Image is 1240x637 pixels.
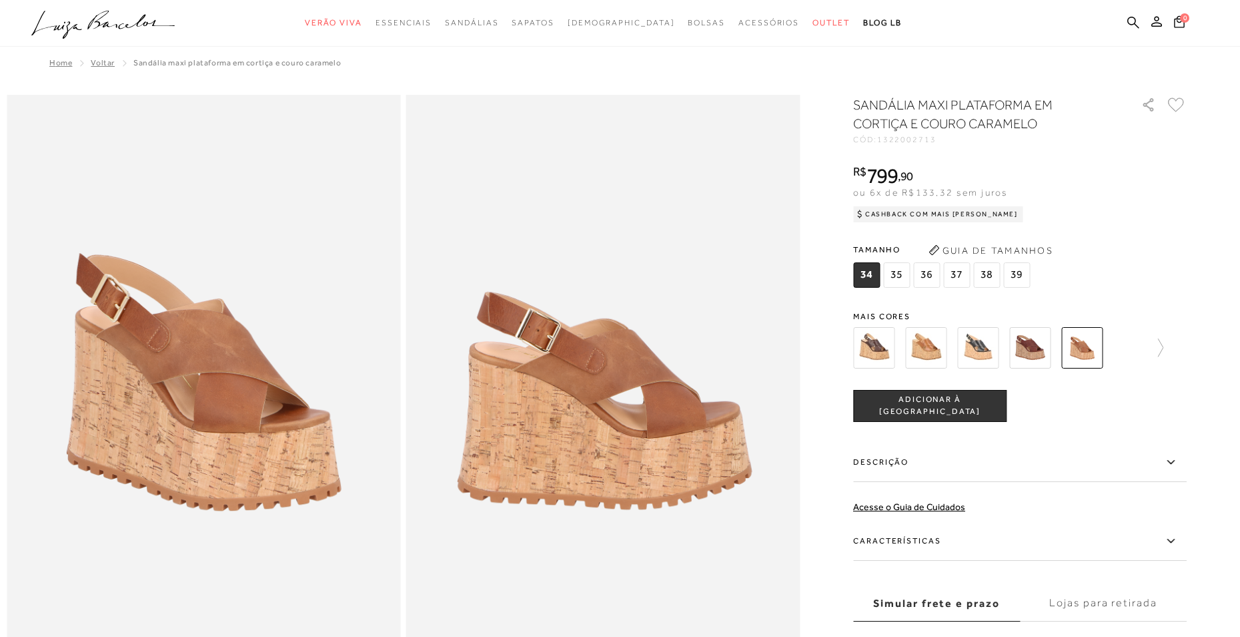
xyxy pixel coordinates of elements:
a: Home [49,58,72,67]
a: noSubCategoriesText [568,11,675,35]
button: Guia de Tamanhos [924,240,1057,261]
img: SANDÁLIA MAXI PLATAFORMA CORTIÇA CARAMELO [905,327,947,369]
span: Outlet [812,18,850,27]
span: Mais cores [853,312,1187,321]
span: 38 [973,262,1000,288]
span: Tamanho [853,240,1033,260]
a: noSubCategoriesText [445,11,498,35]
label: Simular frete e prazo [853,586,1020,622]
span: 39 [1003,262,1030,288]
span: ou 6x de R$133,32 sem juros [853,187,1007,198]
a: noSubCategoriesText [305,11,362,35]
label: Características [853,522,1187,561]
span: Acessórios [738,18,799,27]
span: ADICIONAR À [GEOGRAPHIC_DATA] [854,394,1006,417]
span: 1322002713 [877,135,937,144]
button: ADICIONAR À [GEOGRAPHIC_DATA] [853,390,1007,422]
span: Sapatos [512,18,554,27]
span: Verão Viva [305,18,362,27]
img: SANDÁLIA MAXI PLATAFORMA CORTIÇA PRETO [957,327,999,369]
a: noSubCategoriesText [812,11,850,35]
button: 0 [1170,15,1189,33]
span: SANDÁLIA MAXI PLATAFORMA EM CORTIÇA E COURO CARAMELO [133,58,341,67]
div: Cashback com Mais [PERSON_NAME] [853,206,1023,222]
img: SANDÁLIA MAXI PLATAFORMA EM CORTIÇA E COURO CARAMELO [1061,327,1103,369]
span: 0 [1180,13,1189,23]
a: noSubCategoriesText [688,11,725,35]
span: 36 [913,262,940,288]
span: 35 [883,262,910,288]
span: BLOG LB [863,18,902,27]
i: R$ [853,166,866,178]
span: Sandálias [445,18,498,27]
a: noSubCategoriesText [376,11,432,35]
a: BLOG LB [863,11,902,35]
div: CÓD: [853,136,1120,144]
img: SANDÁLIA DE SALTO ALTO PLATAFORMA EM COURO TEXTURIZADO CAFÉ [853,327,894,369]
span: Bolsas [688,18,725,27]
a: noSubCategoriesText [738,11,799,35]
a: Acesse o Guia de Cuidados [853,501,965,512]
a: Voltar [91,58,115,67]
span: 799 [866,164,898,188]
h1: SANDÁLIA MAXI PLATAFORMA EM CORTIÇA E COURO CARAMELO [853,95,1103,133]
a: noSubCategoriesText [512,11,554,35]
img: SANDÁLIA MAXI PLATAFORMA EM CORTIÇA E COURO CAFÉ [1009,327,1051,369]
span: Essenciais [376,18,432,27]
label: Lojas para retirada [1020,586,1187,622]
span: 34 [853,262,880,288]
i: , [898,170,913,182]
span: [DEMOGRAPHIC_DATA] [568,18,675,27]
label: Descrição [853,443,1187,482]
span: 90 [900,169,913,183]
span: 37 [943,262,970,288]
